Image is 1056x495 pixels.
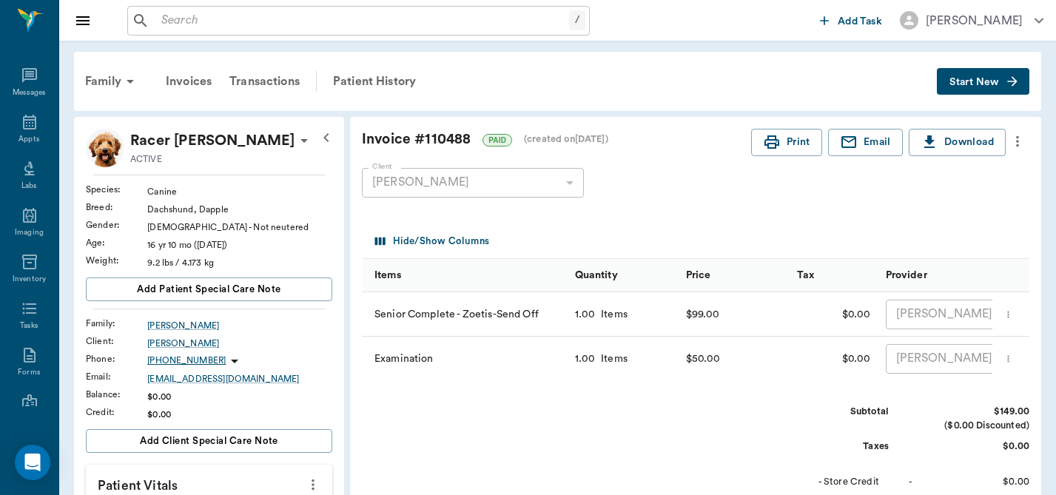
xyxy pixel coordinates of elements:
div: Family [76,64,148,99]
div: $0.00 [147,408,332,421]
div: Items [595,351,628,366]
div: Items [595,307,628,322]
span: Add client Special Care Note [140,433,278,449]
button: Email [828,129,903,156]
p: Racer [PERSON_NAME] [130,129,295,152]
div: Phone : [86,352,147,366]
div: Email : [86,370,147,383]
div: 1.00 [575,351,596,366]
div: Tasks [20,320,38,331]
div: 16 yr 10 mo ([DATE]) [147,238,332,252]
div: $0.00 [790,337,878,381]
div: Appts [19,134,39,145]
div: Credit : [86,405,147,419]
div: Dachshund, Dapple [147,203,332,216]
a: Patient History [324,64,425,99]
div: Price [679,259,790,292]
div: [DEMOGRAPHIC_DATA] - Not neutered [147,220,332,234]
button: Add Task [814,7,888,34]
div: ($0.00 Discounted) [918,419,1029,433]
div: (created on [DATE] ) [524,132,608,147]
label: Client [372,161,392,172]
div: [PERSON_NAME] [926,12,1023,30]
div: Tax [790,259,878,292]
div: Labs [21,181,37,192]
button: [PERSON_NAME] [888,7,1055,34]
div: Breed : [86,201,147,214]
div: Subtotal [778,405,889,419]
img: Profile Image [86,129,124,167]
button: Add patient Special Care Note [86,277,332,301]
button: Download [909,129,1006,156]
div: Items [362,259,568,292]
span: PAID [483,135,511,146]
div: $0.00 [918,440,1029,454]
div: Senior Complete - Zoetis-Send Off [362,292,568,337]
a: Invoices [157,64,221,99]
div: [PERSON_NAME] [362,168,584,198]
div: $0.00 [918,475,1029,489]
div: Open Intercom Messenger [15,445,50,480]
div: Invoice # 110488 [362,129,751,150]
div: Provider [886,255,927,296]
div: $99.00 [686,303,720,326]
button: Start New [937,68,1029,95]
div: $149.00 [918,405,1029,419]
div: Tax [797,255,814,296]
div: Messages [13,87,47,98]
div: - [909,475,912,489]
div: $50.00 [686,348,721,370]
div: - Store Credit [768,475,879,489]
div: Inventory [13,274,46,285]
a: [PERSON_NAME] [147,337,332,350]
div: Racer Ream [130,129,295,152]
div: [PERSON_NAME] [886,300,1034,329]
a: [EMAIL_ADDRESS][DOMAIN_NAME] [147,372,332,385]
a: Transactions [221,64,309,99]
div: Family : [86,317,147,330]
button: more [1006,129,1029,154]
div: 9.2 lbs / 4.173 kg [147,256,332,269]
p: ACTIVE [130,152,162,166]
div: Price [686,255,711,296]
input: Search [155,10,569,31]
div: Examination [362,337,568,381]
button: more [1000,302,1017,327]
div: Balance : [86,388,147,401]
div: Provider [878,259,1055,292]
div: Gender : [86,218,147,232]
button: Close drawer [68,6,98,36]
span: Add patient Special Care Note [137,281,280,297]
div: $0.00 [147,390,332,403]
button: Select columns [371,230,493,253]
div: Imaging [15,227,44,238]
div: 1.00 [575,307,596,322]
div: Species : [86,183,147,196]
div: Quantity [575,255,618,296]
button: Print [751,129,822,156]
div: Age : [86,236,147,249]
button: Add client Special Care Note [86,429,332,453]
div: Weight : [86,254,147,267]
div: Client : [86,334,147,348]
div: Items [374,255,401,296]
button: more [1000,346,1017,371]
div: $0.00 [790,292,878,337]
div: [PERSON_NAME] [886,344,1034,374]
p: [PHONE_NUMBER] [147,354,226,367]
div: Taxes [778,440,889,454]
a: [PERSON_NAME] [147,319,332,332]
div: Forms [18,367,40,378]
div: Canine [147,185,332,198]
div: Quantity [568,259,679,292]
